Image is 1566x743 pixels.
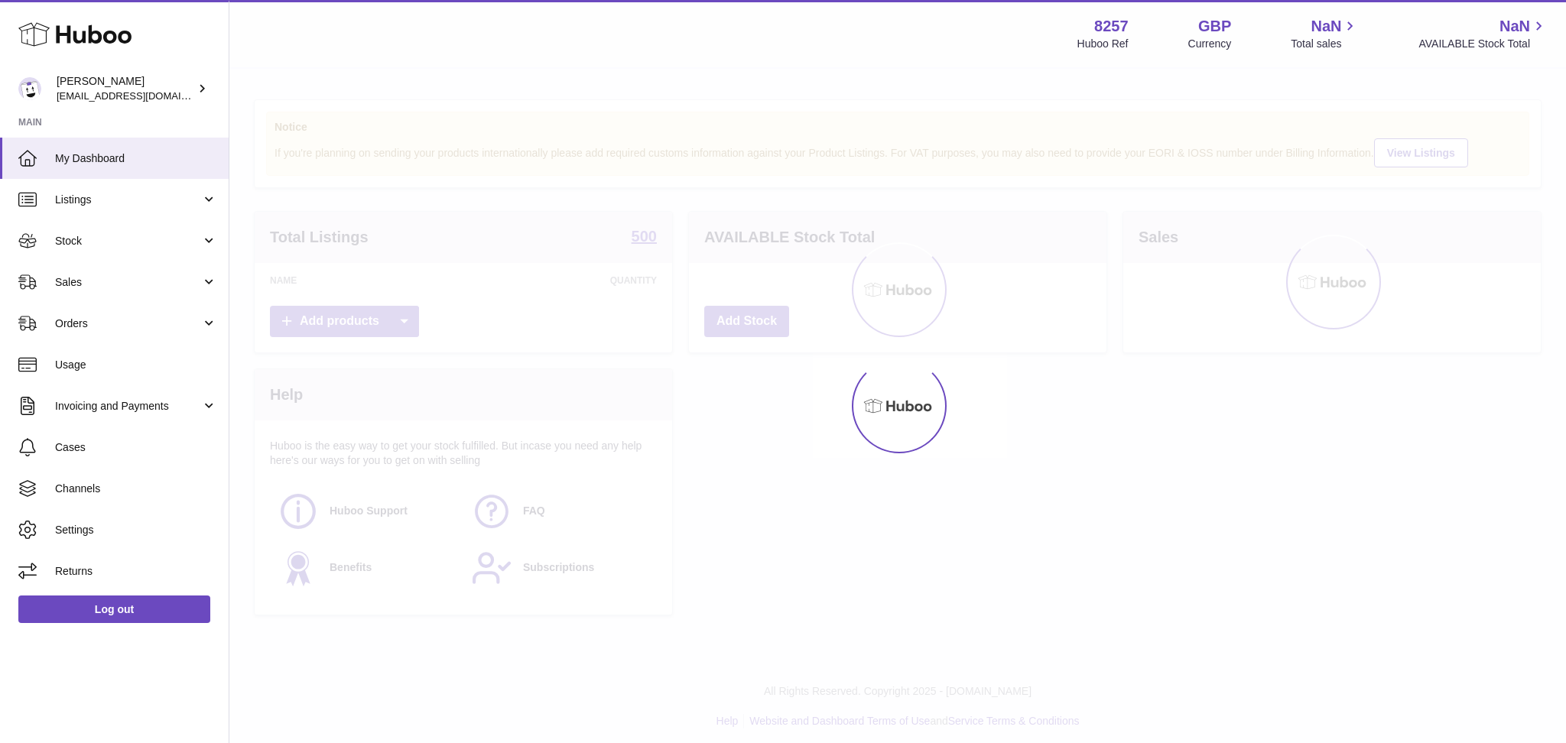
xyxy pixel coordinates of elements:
span: Returns [55,564,217,579]
span: Total sales [1291,37,1359,51]
strong: 8257 [1094,16,1129,37]
span: Invoicing and Payments [55,399,201,414]
span: Listings [55,193,201,207]
div: Currency [1188,37,1232,51]
span: Usage [55,358,217,372]
span: My Dashboard [55,151,217,166]
span: Stock [55,234,201,248]
img: don@skinsgolf.com [18,77,41,100]
span: Cases [55,440,217,455]
span: Channels [55,482,217,496]
span: NaN [1499,16,1530,37]
span: AVAILABLE Stock Total [1418,37,1548,51]
div: Huboo Ref [1077,37,1129,51]
span: NaN [1311,16,1341,37]
a: NaN AVAILABLE Stock Total [1418,16,1548,51]
span: Sales [55,275,201,290]
span: [EMAIL_ADDRESS][DOMAIN_NAME] [57,89,225,102]
a: Log out [18,595,210,623]
strong: GBP [1198,16,1231,37]
a: NaN Total sales [1291,16,1359,51]
div: [PERSON_NAME] [57,74,194,103]
span: Settings [55,523,217,537]
span: Orders [55,316,201,331]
